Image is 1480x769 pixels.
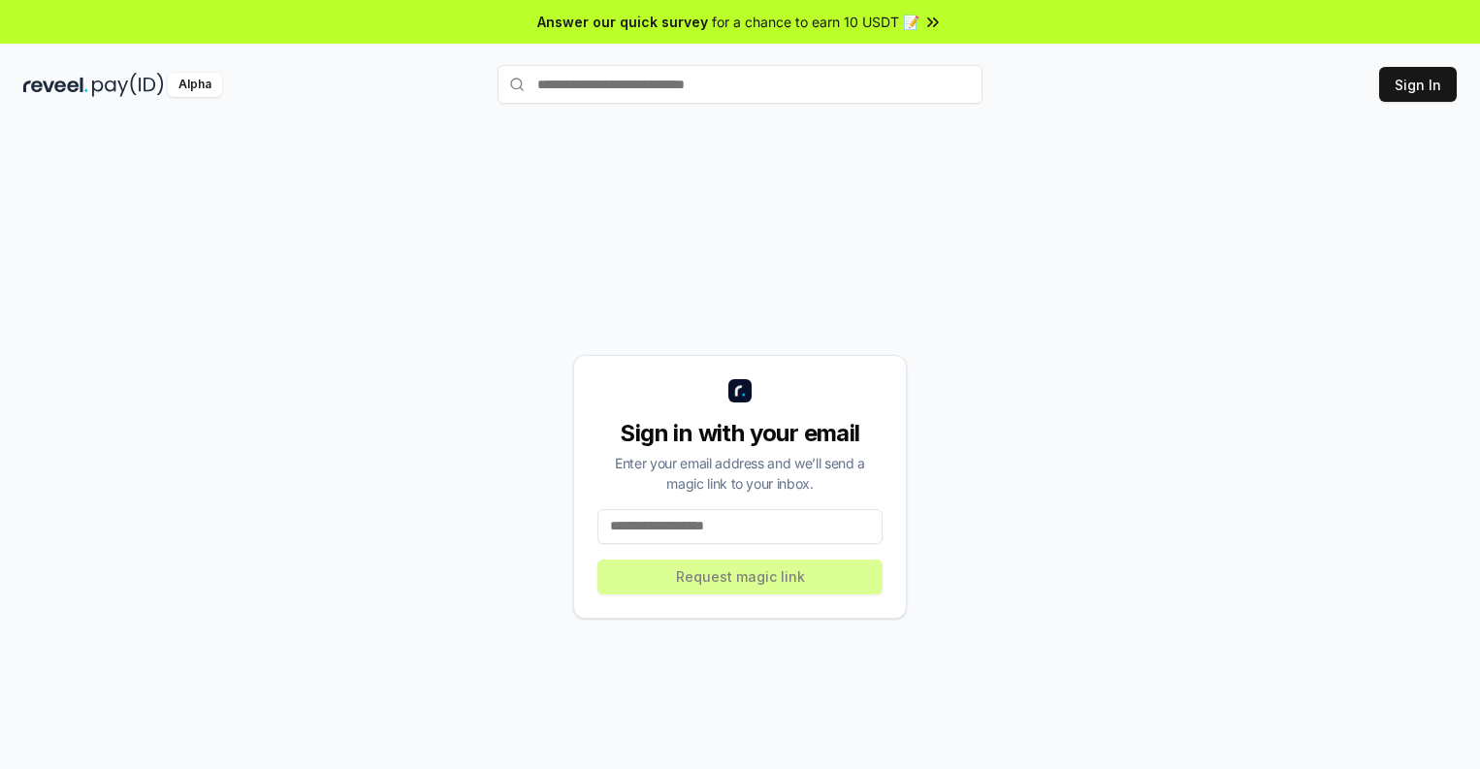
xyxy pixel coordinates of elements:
[597,453,883,494] div: Enter your email address and we’ll send a magic link to your inbox.
[168,73,222,97] div: Alpha
[1379,67,1457,102] button: Sign In
[597,418,883,449] div: Sign in with your email
[23,73,88,97] img: reveel_dark
[712,12,919,32] span: for a chance to earn 10 USDT 📝
[728,379,752,402] img: logo_small
[537,12,708,32] span: Answer our quick survey
[92,73,164,97] img: pay_id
